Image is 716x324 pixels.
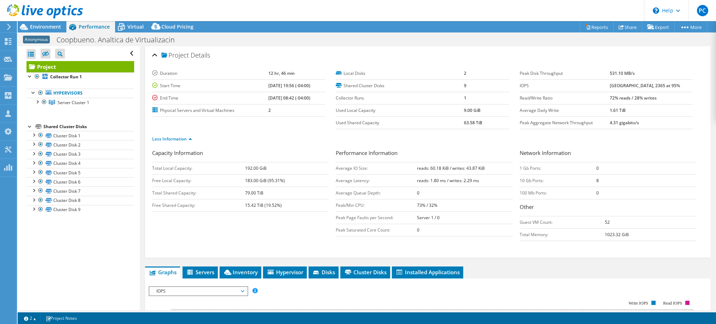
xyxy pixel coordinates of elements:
[26,72,134,82] a: Collector Run 1
[520,187,597,199] td: 100 Mb Ports:
[152,136,192,142] a: Less Information
[520,70,610,77] label: Peak Disk Throughput
[520,107,610,114] label: Average Daily Write
[191,51,210,59] span: Details
[520,162,597,174] td: 1 Gb Ports:
[653,7,659,14] svg: \n
[642,22,675,32] a: Export
[127,23,144,30] span: Virtual
[26,196,134,205] a: Cluster Disk 8
[464,83,466,89] b: 9
[268,70,295,76] b: 12 hr, 46 min
[336,224,417,236] td: Peak Saturated Core Count:
[663,301,682,306] text: Read IOPS
[417,165,485,171] b: reads: 60.18 KiB / writes: 43.87 KiB
[312,269,335,276] span: Disks
[610,107,626,113] b: 1.61 TiB
[268,95,310,101] b: [DATE] 08:42 (-04:00)
[417,178,479,184] b: reads: 1.80 ms / writes: 2.29 ms
[336,107,464,114] label: Used Local Capacity
[336,199,417,211] td: Peak/Min CPU:
[596,165,599,171] b: 0
[464,120,482,126] b: 63.58 TiB
[26,168,134,177] a: Cluster Disk 5
[79,23,110,30] span: Performance
[268,107,271,113] b: 2
[152,162,245,174] td: Total Local Capacity:
[417,202,437,208] b: 73% / 32%
[41,314,82,323] a: Project Notes
[336,174,417,187] td: Average Latency:
[268,83,310,89] b: [DATE] 19:56 (-04:00)
[605,219,610,225] b: 52
[336,187,417,199] td: Average Queue Depth:
[26,140,134,149] a: Cluster Disk 2
[26,89,134,98] a: Hypervisors
[520,216,605,228] td: Guest VM Count:
[336,82,464,89] label: Shared Cluster Disks
[336,211,417,224] td: Peak Page Faults per Second:
[520,82,610,89] label: IOPS
[596,178,599,184] b: 8
[520,174,597,187] td: 10 Gb Ports:
[30,23,61,30] span: Environment
[605,232,629,238] b: 1023.32 GiB
[26,150,134,159] a: Cluster Disk 3
[152,187,245,199] td: Total Shared Capacity:
[223,269,258,276] span: Inventory
[520,119,610,126] label: Peak Aggregate Network Throughput
[336,149,512,158] h3: Performance Information
[336,119,464,126] label: Used Shared Capacity
[245,202,282,208] b: 15.42 TiB (19.52%)
[152,95,268,102] label: End Time
[50,74,82,80] b: Collector Run 1
[520,95,610,102] label: Read/Write Ratio
[520,203,696,212] h3: Other
[58,100,89,106] span: Server Cluster 1
[344,269,387,276] span: Cluster Disks
[610,120,639,126] b: 4.31 gigabits/s
[19,314,41,323] a: 2
[152,107,268,114] label: Physical Servers and Virtual Machines
[417,190,419,196] b: 0
[464,95,466,101] b: 1
[152,174,245,187] td: Free Local Capacity:
[152,70,268,77] label: Duration
[697,5,708,16] span: PC
[26,205,134,214] a: Cluster Disk 9
[520,228,605,241] td: Total Memory:
[161,52,189,59] span: Project
[613,22,642,32] a: Share
[186,269,214,276] span: Servers
[245,190,263,196] b: 79.00 TiB
[152,199,245,211] td: Free Shared Capacity:
[153,287,244,295] span: IOPS
[464,107,481,113] b: 9.00 GiB
[26,177,134,186] a: Cluster Disk 6
[520,149,696,158] h3: Network Information
[610,83,680,89] b: [GEOGRAPHIC_DATA], 2365 at 95%
[23,36,50,43] span: Anonymous
[43,122,134,131] div: Shared Cluster Disks
[53,36,186,44] h1: Coopbueno. Analtica de Virtualizacin
[152,82,268,89] label: Start Time
[26,131,134,140] a: Cluster Disk 1
[610,70,635,76] b: 531.10 MB/s
[26,186,134,196] a: Cluster Disk 7
[336,70,464,77] label: Local Disks
[674,22,707,32] a: More
[149,269,177,276] span: Graphs
[26,98,134,107] a: Server Cluster 1
[464,70,466,76] b: 2
[596,190,599,196] b: 0
[417,227,419,233] b: 0
[336,162,417,174] td: Average IO Size:
[26,61,134,72] a: Project
[26,159,134,168] a: Cluster Disk 4
[417,215,440,221] b: Server 1 / 0
[336,95,464,102] label: Collector Runs
[267,269,303,276] span: Hypervisor
[245,165,267,171] b: 192.00 GiB
[152,149,329,158] h3: Capacity Information
[161,23,193,30] span: Cloud Pricing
